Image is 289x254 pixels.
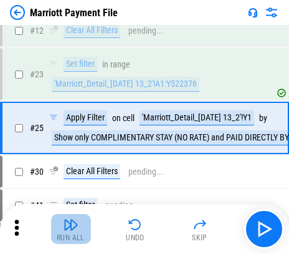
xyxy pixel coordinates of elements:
[128,26,164,36] div: pending...
[248,7,258,17] img: Support
[180,214,220,244] button: Skip
[110,60,130,69] div: range
[64,164,120,179] div: Clear All Filters
[30,200,44,210] span: # 41
[254,219,274,239] img: Main button
[64,217,78,232] img: Run All
[140,110,254,125] div: 'Marriott_Detail_[DATE] 13_2'!Y1
[52,77,199,92] div: 'Marriott_Detail_[DATE] 13_2'!A1:Y522376
[192,217,207,232] img: Skip
[126,234,144,242] div: Undo
[64,198,97,213] div: Set filter
[51,214,91,244] button: Run All
[64,110,107,125] div: Apply Filter
[264,5,279,20] img: Settings menu
[192,234,207,242] div: Skip
[64,23,120,38] div: Clear All Filters
[102,60,108,69] div: in
[259,114,267,123] div: by
[30,26,44,36] span: # 12
[57,234,85,242] div: Run All
[112,114,135,123] div: on cell
[128,167,164,177] div: pending...
[30,167,44,177] span: # 30
[30,69,44,79] span: # 23
[10,5,25,20] img: Back
[115,214,155,244] button: Undo
[105,201,141,210] div: pending...
[64,57,97,72] div: Set filter
[128,217,143,232] img: Undo
[30,123,44,133] span: # 25
[30,7,118,19] div: Marriott Payment File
